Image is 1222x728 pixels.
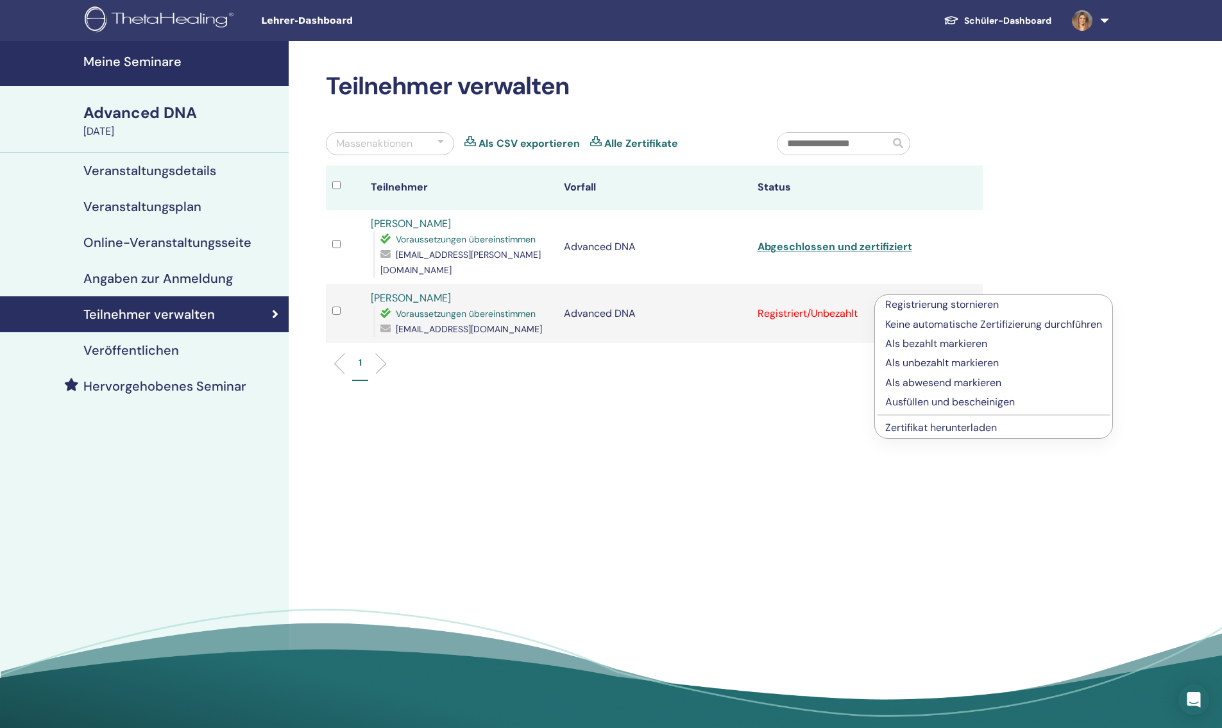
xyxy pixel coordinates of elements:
[336,136,412,151] div: Massenaktionen
[83,307,215,322] h4: Teilnehmer verwalten
[933,9,1062,33] a: Schüler-Dashboard
[83,271,233,286] h4: Angaben zur Anmeldung
[261,14,454,28] span: Lehrer-Dashboard
[380,249,541,276] span: [EMAIL_ADDRESS][PERSON_NAME][DOMAIN_NAME]
[944,15,959,26] img: graduation-cap-white.svg
[557,284,751,343] td: Advanced DNA
[83,378,246,394] h4: Hervorgehobenes Seminar
[371,291,451,305] a: [PERSON_NAME]
[885,297,1102,312] p: Registrierung stornieren
[396,323,542,335] span: [EMAIL_ADDRESS][DOMAIN_NAME]
[885,317,1102,332] p: Keine automatische Zertifizierung durchführen
[83,124,281,139] div: [DATE]
[85,6,238,35] img: logo.png
[885,355,1102,371] p: Als unbezahlt markieren
[751,165,944,210] th: Status
[604,136,678,151] a: Alle Zertifikate
[83,54,281,69] h4: Meine Seminare
[83,163,216,178] h4: Veranstaltungsdetails
[557,210,751,284] td: Advanced DNA
[83,102,281,124] div: Advanced DNA
[371,217,451,230] a: [PERSON_NAME]
[758,240,912,253] a: Abgeschlossen und zertifiziert
[396,233,536,245] span: Voraussetzungen übereinstimmen
[1178,684,1209,715] div: Open Intercom Messenger
[557,165,751,210] th: Vorfall
[83,235,251,250] h4: Online-Veranstaltungsseite
[479,136,580,151] a: Als CSV exportieren
[76,102,289,139] a: Advanced DNA[DATE]
[326,72,983,101] h2: Teilnehmer verwalten
[364,165,557,210] th: Teilnehmer
[359,356,362,369] p: 1
[83,199,201,214] h4: Veranstaltungsplan
[83,343,179,358] h4: Veröffentlichen
[885,421,997,434] a: Zertifikat herunterladen
[885,394,1102,410] p: Ausfüllen und bescheinigen
[396,308,536,319] span: Voraussetzungen übereinstimmen
[885,336,1102,351] p: Als bezahlt markieren
[885,375,1102,391] p: Als abwesend markieren
[1072,10,1092,31] img: default.jpg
